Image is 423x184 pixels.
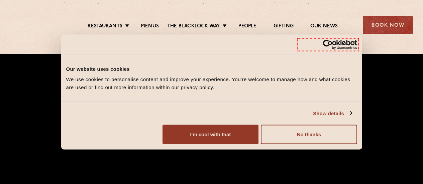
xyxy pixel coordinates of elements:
[10,6,66,44] img: svg%3E
[261,125,357,144] button: No thanks
[66,65,357,73] div: Our website uses cookies
[310,23,338,30] a: Our News
[66,75,357,91] div: We use cookies to personalise content and improve your experience. You're welcome to manage how a...
[313,109,352,117] a: Show details
[299,39,357,49] a: Usercentrics Cookiebot - opens in a new window
[167,23,220,30] a: The Blacklock Way
[88,23,122,30] a: Restaurants
[238,23,256,30] a: People
[363,16,413,34] div: Book Now
[141,23,159,30] a: Menus
[274,23,294,30] a: Gifting
[163,125,258,144] button: I'm cool with that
